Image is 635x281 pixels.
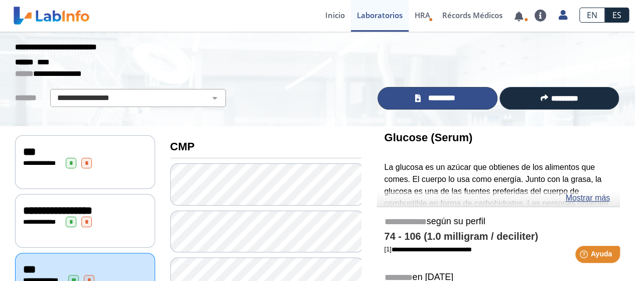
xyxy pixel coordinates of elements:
[579,8,605,23] a: EN
[384,161,612,269] p: La glucosa es un azúcar que obtienes de los alimentos que comes. El cuerpo lo usa como energía. J...
[384,231,612,243] h4: 74 - 106 (1.0 milligram / deciliter)
[546,242,624,270] iframe: Help widget launcher
[415,10,430,20] span: HRA
[565,192,610,204] a: Mostrar más
[384,131,472,144] b: Glucose (Serum)
[384,245,471,253] a: [1]
[605,8,629,23] a: ES
[170,140,195,153] b: CMP
[384,216,612,228] h5: según su perfil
